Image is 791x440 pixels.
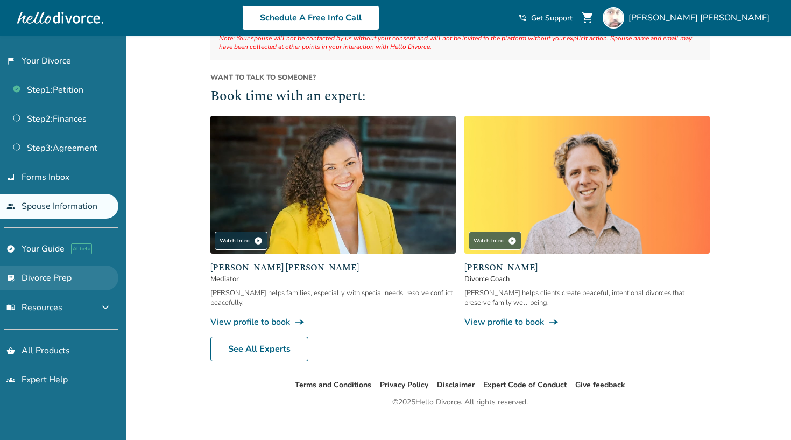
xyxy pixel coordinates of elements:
span: explore [6,245,15,253]
span: [PERSON_NAME] [PERSON_NAME] [210,261,456,274]
div: Watch Intro [215,232,267,250]
span: menu_book [6,303,15,312]
div: [PERSON_NAME] helps families, especially with special needs, resolve conflict peacefully. [210,288,456,308]
span: Mediator [210,274,456,284]
a: Schedule A Free Info Call [242,5,379,30]
span: AI beta [71,243,92,254]
li: Disclaimer [437,379,475,392]
a: Terms and Conditions [295,380,371,390]
div: [PERSON_NAME] helps clients create peaceful, intentional divorces that preserve family well-being. [464,288,710,308]
div: Watch Intro [469,232,521,250]
span: list_alt_check [6,274,15,282]
a: View profile to bookline_end_arrow_notch [464,316,710,328]
span: play_circle [254,236,263,245]
img: René Alvarez [603,7,624,29]
span: shopping_cart [581,11,594,24]
a: phone_in_talkGet Support [518,13,573,23]
a: Privacy Policy [380,380,428,390]
span: Resources [6,302,62,313]
a: Expert Code of Conduct [483,380,567,390]
div: © 2025 Hello Divorce. All rights reserved. [392,396,528,409]
span: line_end_arrow_notch [548,317,559,327]
span: inbox [6,173,15,181]
li: Give feedback [575,379,625,392]
span: play_circle [508,236,517,245]
a: See All Experts [210,337,308,361]
iframe: Chat Widget [737,388,791,440]
span: Forms Inbox [22,171,69,183]
span: line_end_arrow_notch [294,317,305,327]
span: people [6,202,15,211]
span: phone_in_talk [518,13,527,22]
a: View profile to bookline_end_arrow_notch [210,316,456,328]
span: Divorce Coach [464,274,710,284]
img: James Traub [464,116,710,254]
span: expand_more [99,301,112,314]
img: Claudia Brown Coulter [210,116,456,254]
span: Note: Your spouse will not be contacted by us without your consent and will not be invited to the... [219,34,701,51]
span: Get Support [531,13,573,23]
span: Want to talk to someone? [210,73,710,82]
span: [PERSON_NAME] [464,261,710,274]
span: shopping_basket [6,346,15,355]
span: flag_2 [6,57,15,65]
h2: Book time with an expert: [210,87,710,107]
span: groups [6,375,15,384]
span: [PERSON_NAME] [PERSON_NAME] [628,12,774,24]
